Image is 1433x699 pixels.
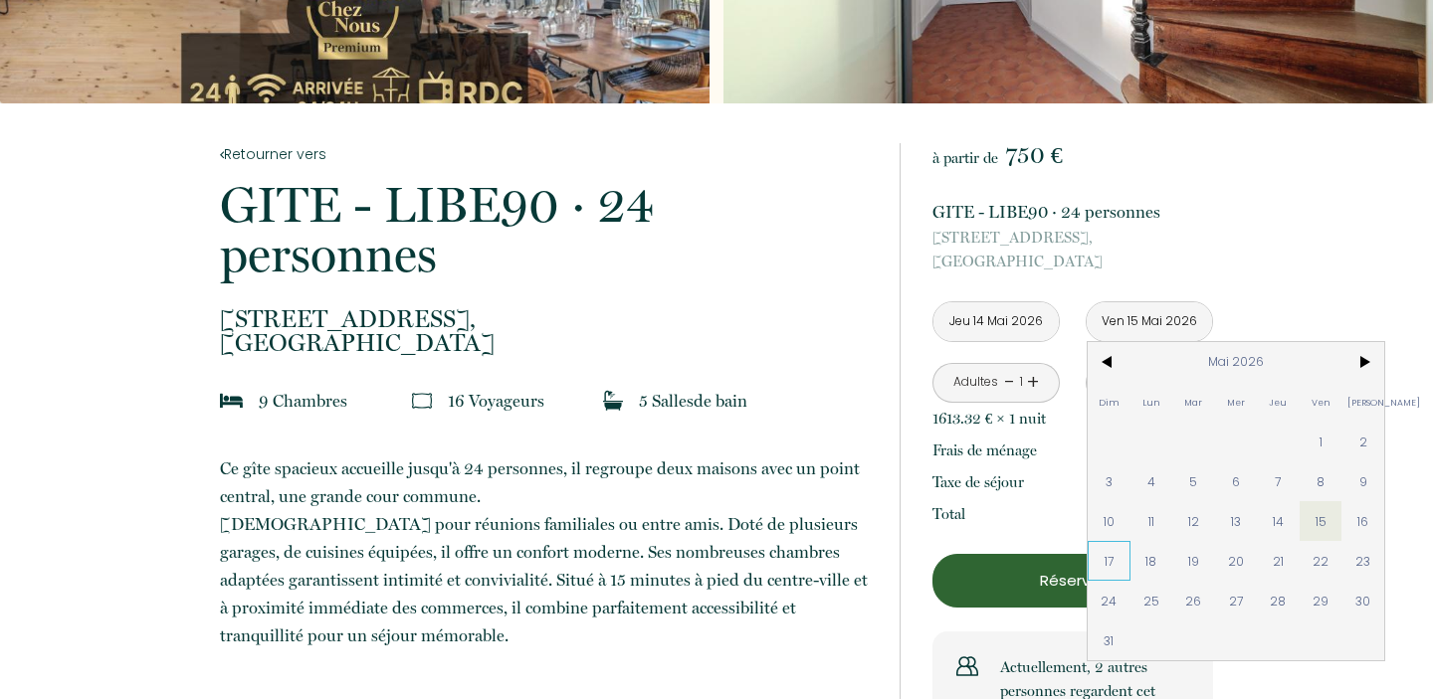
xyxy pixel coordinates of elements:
[340,391,347,411] span: s
[1088,342,1130,382] span: <
[953,373,998,392] div: Adultes
[1130,342,1342,382] span: Mai 2026
[1088,620,1130,660] span: 31
[1257,501,1300,541] span: 14
[1172,382,1215,422] span: Mar
[1215,382,1258,422] span: Mer
[1016,373,1026,392] div: 1
[1004,367,1015,398] a: -
[932,438,1037,462] p: Frais de ménage
[1300,422,1342,461] span: 1
[412,391,432,411] img: guests
[1341,501,1384,541] span: 16
[1088,581,1130,620] span: 24
[220,307,873,331] span: [STREET_ADDRESS],
[1300,461,1342,501] span: 8
[932,407,1046,431] p: 1613.32 € × 1 nuit
[1130,501,1173,541] span: 11
[1341,342,1384,382] span: >
[1257,382,1300,422] span: Jeu
[220,454,873,649] p: Ce gîte spacieux accueille jusqu'à 24 personnes, il regroupe deux maisons avec un point central, ...
[1341,461,1384,501] span: 9
[932,502,965,526] p: Total
[1088,541,1130,581] span: 17
[932,226,1213,250] span: [STREET_ADDRESS],
[1300,501,1342,541] span: 15
[1087,302,1212,341] input: Départ
[220,180,873,279] p: GITE - LIBE90 · 24 personnes
[932,149,998,167] span: à partir de
[1341,541,1384,581] span: 23
[1172,541,1215,581] span: 19
[1257,581,1300,620] span: 28
[932,226,1213,273] p: [GEOGRAPHIC_DATA]
[1088,461,1130,501] span: 3
[956,655,978,677] img: users
[1341,581,1384,620] span: 30
[220,307,873,355] p: [GEOGRAPHIC_DATA]
[933,302,1059,341] input: Arrivée
[932,198,1213,226] p: GITE - LIBE90 · 24 personnes
[448,387,544,415] p: 16 Voyageur
[932,470,1024,494] p: Taxe de séjour
[932,554,1213,608] button: Réserver
[1130,581,1173,620] span: 25
[1341,382,1384,422] span: [PERSON_NAME]
[1088,501,1130,541] span: 10
[537,391,544,411] span: s
[1130,382,1173,422] span: Lun
[639,387,747,415] p: 5 Salle de bain
[1172,501,1215,541] span: 12
[1215,461,1258,501] span: 6
[1300,541,1342,581] span: 22
[1257,461,1300,501] span: 7
[687,391,694,411] span: s
[1215,581,1258,620] span: 27
[939,569,1206,593] p: Réserver
[259,387,347,415] p: 9 Chambre
[1300,581,1342,620] span: 29
[1215,541,1258,581] span: 20
[1257,541,1300,581] span: 21
[1088,382,1130,422] span: Dim
[1172,581,1215,620] span: 26
[1027,367,1039,398] a: +
[1130,461,1173,501] span: 4
[1172,461,1215,501] span: 5
[1130,541,1173,581] span: 18
[1215,501,1258,541] span: 13
[1341,422,1384,461] span: 2
[220,143,873,165] a: Retourner vers
[1300,382,1342,422] span: Ven
[1005,141,1063,169] span: 750 €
